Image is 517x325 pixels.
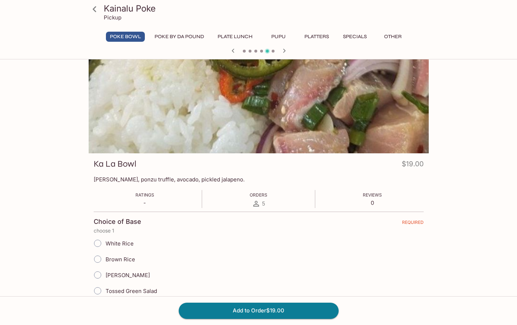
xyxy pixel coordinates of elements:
span: Brown Rice [106,256,135,263]
button: Poke By Da Pound [151,32,208,42]
button: Other [377,32,409,42]
p: [PERSON_NAME], ponzu truffle, avocado, pickled jalapeno. [94,176,424,183]
button: Pupu [262,32,295,42]
span: White Rice [106,240,134,247]
p: Pickup [104,14,121,21]
div: Ka La Bowl [89,58,429,153]
span: [PERSON_NAME] [106,272,150,279]
button: Plate Lunch [214,32,257,42]
p: 0 [363,199,382,206]
span: Ratings [135,192,154,198]
span: Orders [250,192,267,198]
p: choose 1 [94,228,424,234]
span: REQUIRED [402,220,424,228]
h3: Ka La Bowl [94,158,137,170]
h3: Kainalu Poke [104,3,426,14]
span: 5 [262,200,265,207]
button: Poke Bowl [106,32,145,42]
button: Add to Order$19.00 [179,303,339,319]
h4: $19.00 [402,158,424,172]
h4: Choice of Base [94,218,141,226]
button: Platters [300,32,333,42]
button: Specials [339,32,371,42]
p: - [135,199,154,206]
span: Reviews [363,192,382,198]
span: Tossed Green Salad [106,288,157,294]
